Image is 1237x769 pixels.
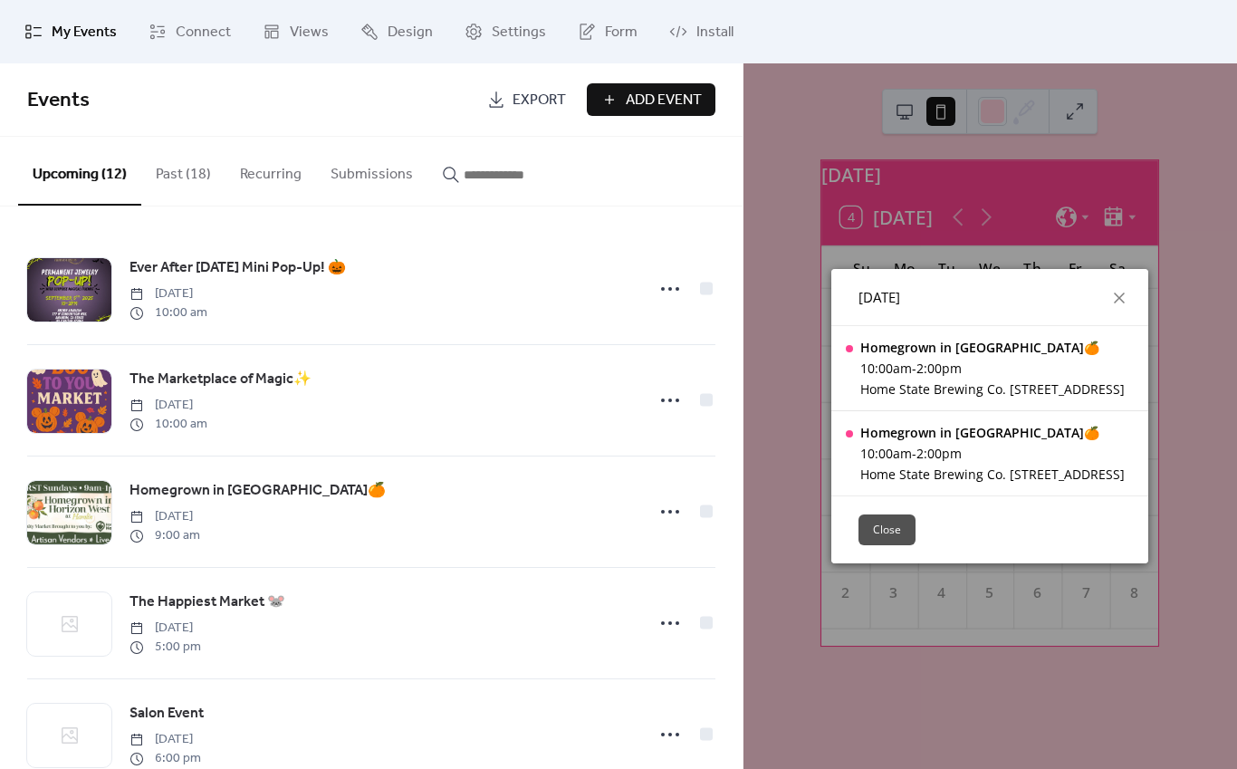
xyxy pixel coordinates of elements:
button: Submissions [316,137,427,204]
span: The Marketplace of Magic✨ [129,369,312,390]
span: Design [388,22,433,43]
span: 10:00am [860,360,912,377]
a: Ever After [DATE] Mini Pop-Up! 🎃 [129,256,346,280]
span: 10:00am [860,445,912,462]
div: Homegrown in [GEOGRAPHIC_DATA]🍊 [860,424,1125,441]
a: The Happiest Market 🐭 [129,591,285,614]
span: [DATE] [129,730,201,749]
button: Add Event [587,83,715,116]
a: Design [347,7,446,56]
a: My Events [11,7,130,56]
span: [DATE] [129,284,207,303]
span: 2:00pm [916,445,962,462]
button: Past (18) [141,137,225,204]
span: Settings [492,22,546,43]
a: Connect [135,7,245,56]
span: Ever After [DATE] Mini Pop-Up! 🎃 [129,257,346,279]
a: Install [656,7,747,56]
span: 9:00 am [129,526,200,545]
div: Homegrown in [GEOGRAPHIC_DATA]🍊 [860,339,1125,356]
span: Export [513,90,566,111]
span: 5:00 pm [129,638,201,657]
a: Export [474,83,580,116]
span: [DATE] [129,507,200,526]
span: My Events [52,22,117,43]
span: Install [696,22,734,43]
span: The Happiest Market 🐭 [129,591,285,613]
a: Settings [451,7,560,56]
a: Salon Event [129,702,204,726]
button: Close [858,514,916,545]
span: Connect [176,22,231,43]
span: - [912,360,916,377]
button: Recurring [225,137,316,204]
span: 10:00 am [129,303,207,322]
span: 2:00pm [916,360,962,377]
span: [DATE] [129,619,201,638]
div: Home State Brewing Co. [STREET_ADDRESS] [860,380,1125,398]
a: Views [249,7,342,56]
span: Events [27,81,90,120]
button: Upcoming (12) [18,137,141,206]
span: - [912,445,916,462]
span: 6:00 pm [129,749,201,768]
span: 10:00 am [129,415,207,434]
span: [DATE] [129,396,207,415]
span: Salon Event [129,703,204,725]
span: [DATE] [858,287,900,308]
a: Form [564,7,651,56]
span: Form [605,22,638,43]
a: Homegrown in [GEOGRAPHIC_DATA]🍊 [129,479,386,503]
span: Views [290,22,329,43]
span: Homegrown in [GEOGRAPHIC_DATA]🍊 [129,480,386,502]
span: Add Event [626,90,702,111]
a: The Marketplace of Magic✨ [129,368,312,391]
div: Home State Brewing Co. [STREET_ADDRESS] [860,466,1125,483]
